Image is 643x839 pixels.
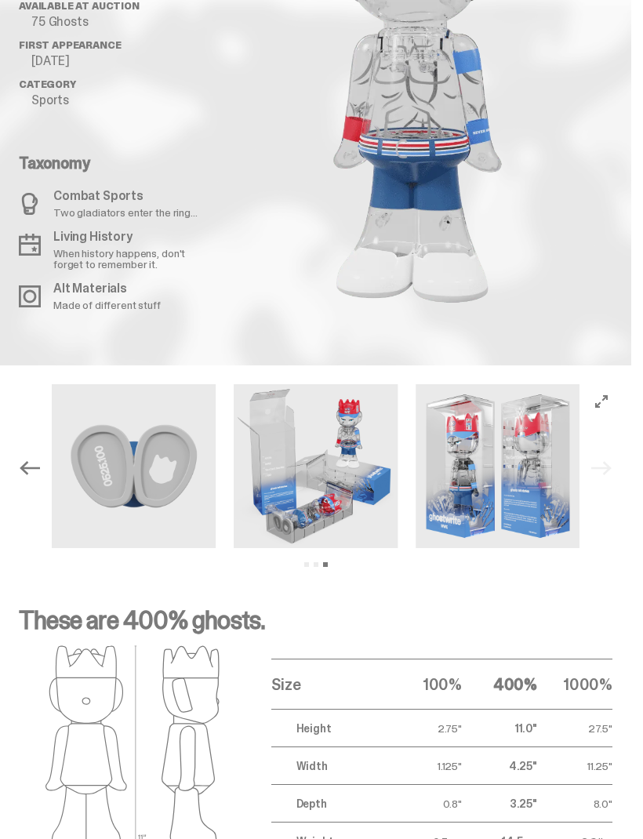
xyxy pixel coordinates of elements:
[19,38,121,52] span: First Appearance
[52,384,216,548] img: John_Cena_Media_Gallery_7.png
[462,710,537,747] td: 11.0"
[19,155,207,171] p: Taxonomy
[537,747,612,785] td: 11.25"
[271,659,387,710] th: Size
[387,747,462,785] td: 1.125"
[53,231,207,243] p: Living History
[462,747,537,785] td: 4.25"
[31,16,216,28] p: 75 Ghosts
[462,659,537,710] th: 400%
[387,659,462,710] th: 100%
[19,608,612,645] p: These are 400% ghosts.
[416,384,579,548] img: John_Cena_Media_Gallery_9.png
[53,300,161,311] p: Made of different stuff
[53,190,198,202] p: Combat Sports
[304,562,309,567] button: View slide 1
[53,207,198,218] p: Two gladiators enter the ring...
[53,282,161,295] p: Alt Materials
[13,451,47,485] button: Previous
[537,785,612,823] td: 8.0"
[387,785,462,823] td: 0.8"
[271,710,387,747] td: Height
[31,55,216,67] p: [DATE]
[387,710,462,747] td: 2.75"
[314,562,318,567] button: View slide 2
[271,747,387,785] td: Width
[462,785,537,823] td: 3.25"
[31,94,216,107] p: Sports
[592,392,611,411] button: View full-screen
[53,248,207,270] p: When history happens, don't forget to remember it.
[234,384,398,548] img: John_Cena_Media_Gallery_10.png
[323,562,328,567] button: View slide 3
[537,659,612,710] th: 1000%
[537,710,612,747] td: 27.5"
[19,78,76,91] span: Category
[271,785,387,823] td: Depth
